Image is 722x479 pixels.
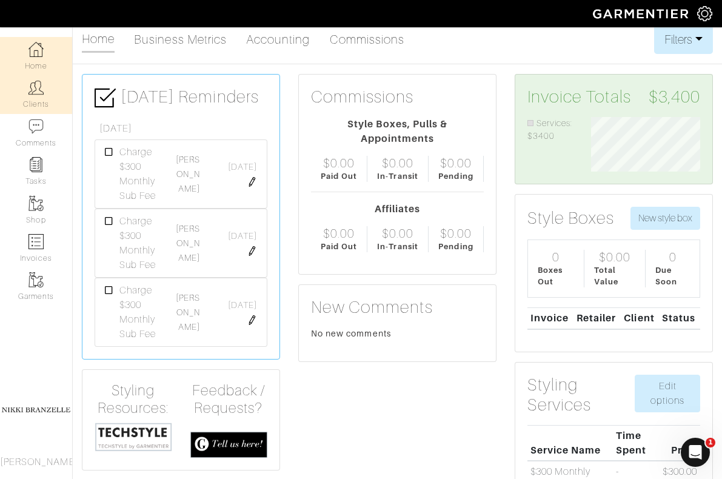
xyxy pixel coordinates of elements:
[527,117,573,143] li: Services: $3400
[527,208,615,229] h3: Style Boxes
[28,80,44,95] img: clients-icon-6bae9207a08558b7cb47a8932f037763ab4055f8c8b6bfacd5dc20c3e0201464.png
[635,375,700,412] a: Edit options
[323,226,355,241] div: $0.00
[134,27,227,52] a: Business Metrics
[28,157,44,172] img: reminder-icon-8004d30b9f0a5d33ae49ab947aed9ed385cf756f9e5892f1edd6e32f2345188e.png
[95,422,172,452] img: techstyle-93310999766a10050dc78ceb7f971a75838126fd19372ce40ba20cdf6a89b94b.png
[440,226,472,241] div: $0.00
[659,307,700,329] th: Status
[321,170,356,182] div: Paid Out
[311,87,414,107] h3: Commissions
[527,87,700,107] h3: Invoice Totals
[311,327,484,340] div: No new comments
[311,202,484,216] div: Affiliates
[323,156,355,170] div: $0.00
[228,230,257,243] span: [DATE]
[28,196,44,211] img: garments-icon-b7da505a4dc4fd61783c78ac3ca0ef83fa9d6f193b1c9dc38574b1d14d53ca28.png
[119,283,158,341] span: Charge $300 Monthly Sub Fee
[119,214,158,272] span: Charge $300 Monthly Sub Fee
[527,375,635,415] h3: Styling Services
[660,425,700,461] th: Price
[382,156,413,170] div: $0.00
[119,145,158,203] span: Charge $300 Monthly Sub Fee
[190,432,268,458] img: feedback_requests-3821251ac2bd56c73c230f3229a5b25d6eb027adea667894f41107c140538ee0.png
[527,425,613,461] th: Service Name
[228,161,257,174] span: [DATE]
[587,3,697,24] img: garmentier-logo-header-white-b43fb05a5012e4ada735d5af1a66efaba907eab6374d6393d1fbf88cb4ef424d.png
[654,25,713,54] button: Filters
[246,27,310,52] a: Accounting
[538,264,574,287] div: Boxes Out
[247,177,257,187] img: pen-cf24a1663064a2ec1b9c1bd2387e9de7a2fa800b781884d57f21acf72779bad2.png
[95,382,172,417] h4: Styling Resources:
[706,438,715,447] span: 1
[377,241,418,252] div: In-Transit
[247,246,257,256] img: pen-cf24a1663064a2ec1b9c1bd2387e9de7a2fa800b781884d57f21acf72779bad2.png
[438,241,473,252] div: Pending
[697,6,712,21] img: gear-icon-white-bd11855cb880d31180b6d7d6211b90ccbf57a29d726f0c71d8c61bd08dd39cc2.png
[438,170,473,182] div: Pending
[649,87,700,107] span: $3,400
[28,272,44,287] img: garments-icon-b7da505a4dc4fd61783c78ac3ca0ef83fa9d6f193b1c9dc38574b1d14d53ca28.png
[82,27,115,53] a: Home
[321,241,356,252] div: Paid Out
[311,117,484,146] div: Style Boxes, Pulls & Appointments
[382,226,413,241] div: $0.00
[28,234,44,249] img: orders-icon-0abe47150d42831381b5fb84f609e132dff9fe21cb692f30cb5eec754e2cba89.png
[228,299,257,312] span: [DATE]
[594,264,635,287] div: Total Value
[527,307,573,329] th: Invoice
[176,224,200,263] a: [PERSON_NAME]
[95,87,267,109] h3: [DATE] Reminders
[247,315,257,325] img: pen-cf24a1663064a2ec1b9c1bd2387e9de7a2fa800b781884d57f21acf72779bad2.png
[377,170,418,182] div: In-Transit
[311,297,484,318] h3: New Comments
[552,250,560,264] div: 0
[176,155,200,193] a: [PERSON_NAME]
[28,42,44,57] img: dashboard-icon-dbcd8f5a0b271acd01030246c82b418ddd0df26cd7fceb0bd07c9910d44c42f6.png
[669,250,677,264] div: 0
[655,264,690,287] div: Due Soon
[621,307,660,329] th: Client
[95,87,116,109] img: check-box-icon-36a4915ff3ba2bd8f6e4f29bc755bb66becd62c870f447fc0dd1365fcfddab58.png
[190,382,268,417] h4: Feedback / Requests?
[613,425,660,461] th: Time Spent
[28,119,44,134] img: comment-icon-a0a6a9ef722e966f86d9cbdc48e553b5cf19dbc54f86b18d962a5391bc8f6eb6.png
[681,438,710,467] iframe: Intercom live chat
[599,250,630,264] div: $0.00
[630,207,700,230] button: New style box
[176,293,200,332] a: [PERSON_NAME]
[99,123,267,135] h6: [DATE]
[573,307,621,329] th: Retailer
[440,156,472,170] div: $0.00
[330,27,405,52] a: Commissions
